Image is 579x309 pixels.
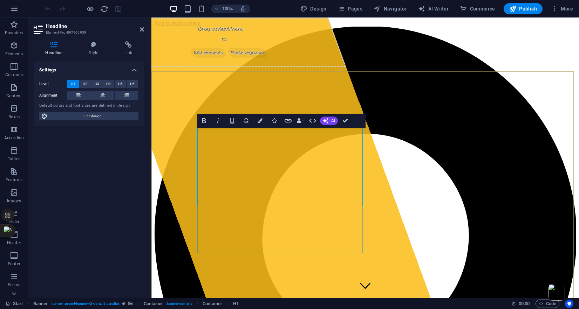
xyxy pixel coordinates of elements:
[565,300,573,308] button: Usercentrics
[6,300,23,308] a: Click to cancel selection. Double-click to open Pages
[50,112,136,120] span: Edit design
[225,114,239,128] button: Underline (⌘U)
[511,300,530,308] h6: Session time
[253,114,267,128] button: Colors
[8,156,20,162] p: Tables
[67,80,79,88] button: H1
[211,5,236,13] button: 100%
[100,5,108,13] button: reload
[338,5,362,12] span: Pages
[79,80,91,88] button: H2
[295,114,305,128] button: Data Bindings
[39,91,67,100] label: Alignment
[91,80,103,88] button: H3
[4,135,24,141] p: Accordion
[335,3,365,14] button: Pages
[95,80,99,88] span: H3
[306,114,319,128] button: HTML
[222,5,233,13] h6: 100%
[320,117,338,125] button: AI
[106,80,111,88] span: H4
[39,103,138,109] div: Default colors and font sizes are defined in Design.
[267,114,281,128] button: Icons
[415,3,451,14] button: AI Writer
[75,30,117,40] span: Paste clipboard
[6,177,22,183] p: Features
[300,5,327,12] span: Design
[50,300,120,308] span: . banner .preset-banner-v3-default .parallax
[128,302,132,306] i: This element contains a background
[38,30,76,40] span: Add elements
[5,72,23,78] p: Columns
[536,300,559,308] button: Code
[77,41,113,56] h4: Style
[197,114,211,128] button: Bold (⌘B)
[34,62,144,74] h4: Settings
[298,3,329,14] div: Design (Ctrl+Alt+Y)
[144,300,163,308] span: Click to select. Double-click to edit
[5,30,23,36] p: Favorites
[130,80,135,88] span: H6
[115,80,126,88] button: H5
[46,23,144,29] h2: Headline
[118,80,123,88] span: H5
[233,300,239,308] span: Click to select. Double-click to edit
[6,93,22,99] p: Content
[211,114,225,128] button: Italic (⌘I)
[551,5,573,12] span: More
[71,80,75,88] span: H1
[103,80,115,88] button: H4
[8,282,20,288] p: Forms
[100,5,108,13] i: Reload page
[339,114,352,128] button: Confirm (⌘+⏎)
[8,114,20,120] p: Boxes
[548,3,576,14] button: More
[46,29,130,36] h3: Element #ed-897160939
[9,219,20,225] p: Slider
[122,302,125,306] i: This element is a customizable preset
[539,300,556,308] span: Code
[8,261,20,267] p: Footer
[33,300,239,308] nav: breadcrumb
[524,301,525,306] span: :
[281,114,295,128] button: Link
[34,41,77,56] h4: Headline
[460,5,495,12] span: Commerce
[7,198,21,204] p: Images
[83,80,87,88] span: H2
[5,51,23,57] p: Elements
[509,5,537,12] span: Publish
[33,300,48,308] span: Click to select. Double-click to edit
[457,3,498,14] button: Commerce
[239,114,253,128] button: Strikethrough
[371,3,410,14] button: Navigator
[7,240,21,246] p: Header
[418,5,449,12] span: AI Writer
[331,119,335,123] span: AI
[39,80,67,88] label: Level
[166,300,191,308] span: . banner-content
[240,6,246,12] i: On resize automatically adjust zoom level to fit chosen device.
[519,300,530,308] span: 00 00
[127,80,138,88] button: H6
[203,300,222,308] span: Click to select. Double-click to edit
[113,41,144,56] h4: Link
[298,3,329,14] button: Design
[374,5,407,12] span: Navigator
[504,3,543,14] button: Publish
[39,112,138,120] button: Edit design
